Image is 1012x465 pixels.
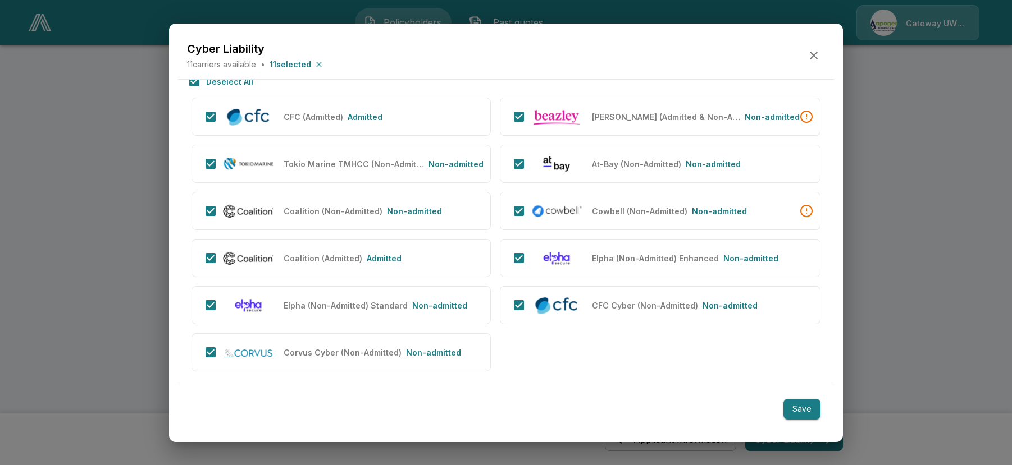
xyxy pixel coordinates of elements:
[592,158,681,170] p: At-Bay (Non-Admitted)
[284,347,402,358] p: Corvus Cyber (Non-Admitted)
[387,205,442,217] p: Non-admitted
[686,158,741,170] p: Non-admitted
[284,300,408,311] p: Elpha (Non-Admitted) Standard
[531,249,583,268] img: Elpha (Non-Admitted) Enhanced
[745,111,800,123] p: Non-admitted
[723,252,778,264] p: Non-admitted
[348,111,382,123] p: Admitted
[531,294,583,315] img: CFC Cyber (Non-Admitted)
[367,252,402,264] p: Admitted
[222,347,275,358] img: Corvus Cyber (Non-Admitted)
[284,205,382,217] p: Coalition (Non-Admitted)
[592,252,719,264] p: Elpha (Non-Admitted) Enhanced
[783,399,820,420] button: Save
[222,250,275,267] img: Coalition (Admitted)
[531,107,583,127] img: Beazley (Admitted & Non-Admitted)
[531,155,583,173] img: At-Bay (Non-Admitted)
[592,205,687,217] p: Cowbell (Non-Admitted)
[592,111,740,123] p: Beazley (Admitted & Non-Admitted)
[592,300,698,311] p: CFC Cyber (Non-Admitted)
[261,58,265,70] p: •
[531,202,583,220] img: Cowbell (Non-Admitted)
[800,204,813,218] div: • Awaiting Cowbell Account Status.
[284,158,424,170] p: Tokio Marine TMHCC (Non-Admitted)
[270,58,311,70] p: 11 selected
[222,296,275,315] img: Elpha (Non-Admitted) Standard
[284,252,362,264] p: Coalition (Admitted)
[800,110,813,123] div: • Policyholder is not currently enabled to quote. Quote will be queued for submission and this pr...
[406,347,461,358] p: Non-admitted
[206,76,253,88] p: Deselect All
[703,300,758,311] p: Non-admitted
[222,157,275,171] img: Tokio Marine TMHCC (Non-Admitted)
[222,202,275,220] img: Coalition (Non-Admitted)
[187,41,325,56] h5: Cyber Liability
[428,158,484,170] p: Non-admitted
[187,58,256,70] p: 11 carriers available
[222,106,275,127] img: CFC (Admitted)
[692,205,747,217] p: Non-admitted
[412,300,467,311] p: Non-admitted
[284,111,343,123] p: CFC (Admitted)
